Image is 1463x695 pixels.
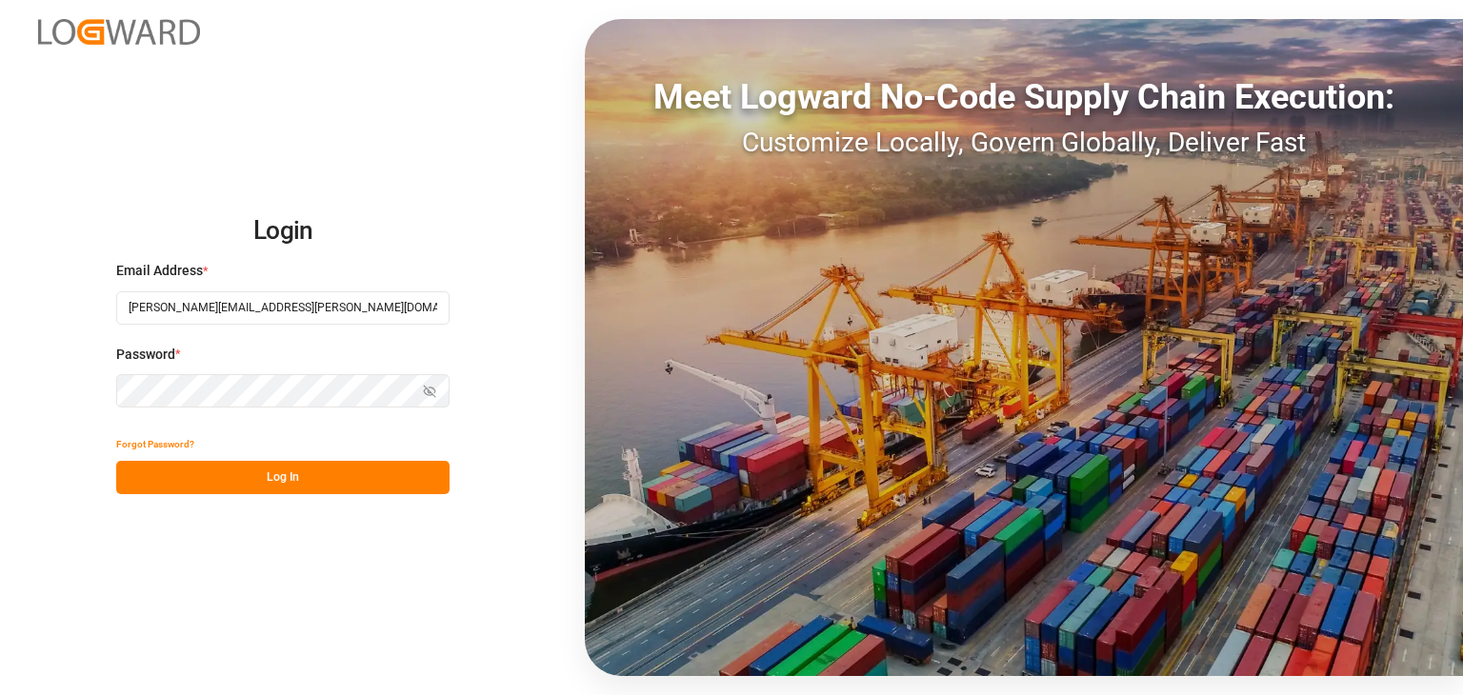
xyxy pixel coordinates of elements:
img: Logward_new_orange.png [38,19,200,45]
button: Forgot Password? [116,427,194,461]
span: Password [116,345,175,365]
input: Enter your email [116,291,450,325]
span: Email Address [116,261,203,281]
button: Log In [116,461,450,494]
div: Customize Locally, Govern Globally, Deliver Fast [585,123,1463,163]
div: Meet Logward No-Code Supply Chain Execution: [585,71,1463,123]
h2: Login [116,201,450,262]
